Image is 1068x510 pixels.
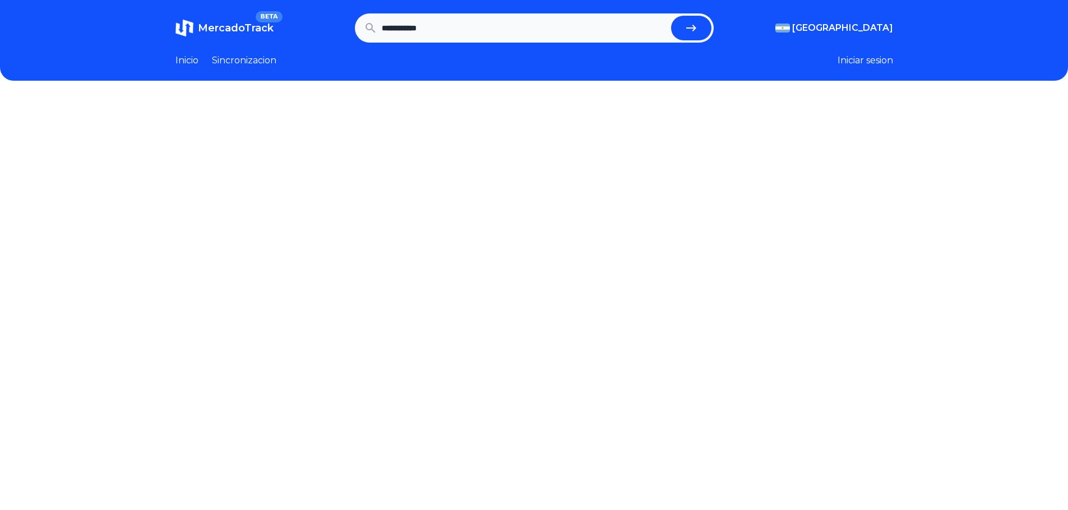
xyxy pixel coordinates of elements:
span: MercadoTrack [198,22,274,34]
a: MercadoTrackBETA [175,19,274,37]
img: MercadoTrack [175,19,193,37]
button: Iniciar sesion [838,54,893,67]
a: Sincronizacion [212,54,276,67]
span: BETA [256,11,282,22]
button: [GEOGRAPHIC_DATA] [775,21,893,35]
img: Argentina [775,24,790,33]
span: [GEOGRAPHIC_DATA] [792,21,893,35]
a: Inicio [175,54,198,67]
